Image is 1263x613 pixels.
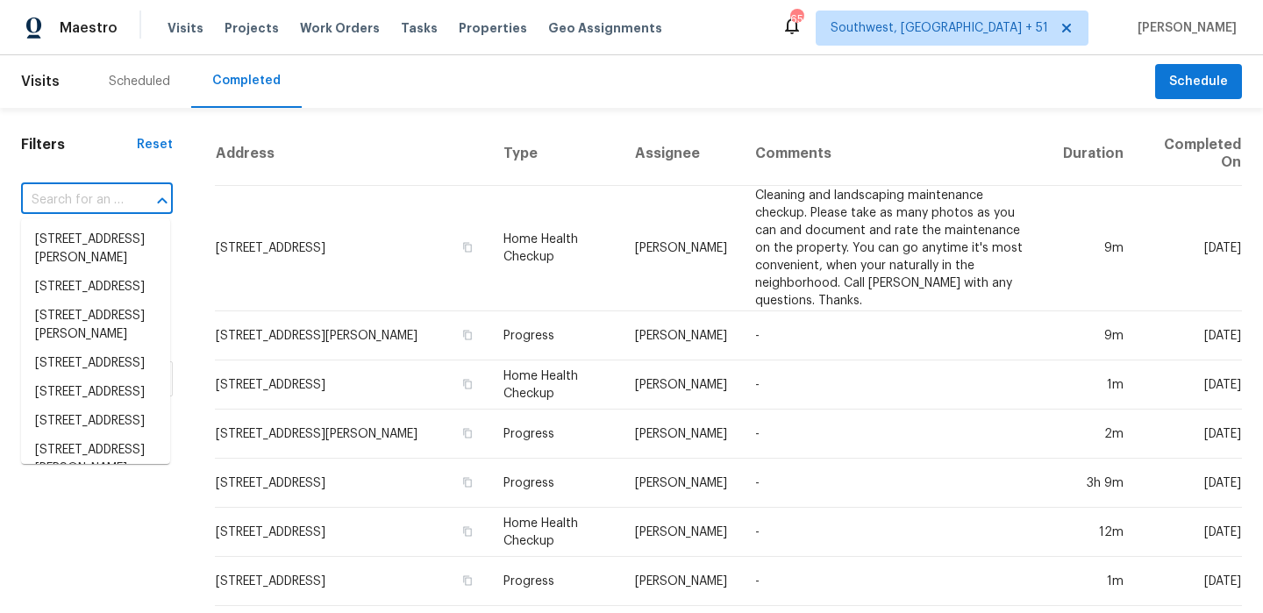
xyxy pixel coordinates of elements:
li: [STREET_ADDRESS][PERSON_NAME] [21,302,170,349]
button: Copy Address [460,425,475,441]
td: - [741,557,1049,606]
input: Search for an address... [21,187,124,214]
td: Progress [489,410,621,459]
div: Scheduled [109,73,170,90]
li: [STREET_ADDRESS] [21,407,170,436]
td: [DATE] [1138,508,1242,557]
span: Tasks [401,22,438,34]
td: Cleaning and landscaping maintenance checkup. Please take as many photos as you can and document ... [741,186,1049,311]
td: 2m [1049,410,1138,459]
td: 9m [1049,311,1138,360]
td: [STREET_ADDRESS] [215,508,489,557]
button: Copy Address [460,376,475,392]
td: [PERSON_NAME] [621,311,741,360]
td: - [741,311,1049,360]
td: [PERSON_NAME] [621,360,741,410]
td: [STREET_ADDRESS][PERSON_NAME] [215,410,489,459]
li: [STREET_ADDRESS] [21,378,170,407]
button: Copy Address [460,239,475,255]
td: Home Health Checkup [489,508,621,557]
button: Copy Address [460,327,475,343]
td: 3h 9m [1049,459,1138,508]
th: Completed On [1138,122,1242,186]
td: 1m [1049,360,1138,410]
li: [STREET_ADDRESS] [21,349,170,378]
span: Visits [21,62,60,101]
td: Progress [489,557,621,606]
span: Maestro [60,19,118,37]
th: Duration [1049,122,1138,186]
th: Assignee [621,122,741,186]
td: [DATE] [1138,410,1242,459]
button: Schedule [1155,64,1242,100]
td: [PERSON_NAME] [621,410,741,459]
td: - [741,459,1049,508]
td: - [741,360,1049,410]
span: Geo Assignments [548,19,662,37]
td: [STREET_ADDRESS] [215,557,489,606]
td: 9m [1049,186,1138,311]
div: Reset [137,136,173,153]
td: 12m [1049,508,1138,557]
span: Work Orders [300,19,380,37]
li: [STREET_ADDRESS][PERSON_NAME] [21,225,170,273]
td: [DATE] [1138,360,1242,410]
span: [PERSON_NAME] [1131,19,1237,37]
div: 655 [790,11,803,28]
th: Type [489,122,621,186]
td: - [741,508,1049,557]
button: Copy Address [460,524,475,539]
td: [DATE] [1138,557,1242,606]
td: [DATE] [1138,311,1242,360]
td: Progress [489,311,621,360]
span: Properties [459,19,527,37]
td: - [741,410,1049,459]
td: [PERSON_NAME] [621,186,741,311]
div: Completed [212,72,281,89]
td: [PERSON_NAME] [621,508,741,557]
button: Copy Address [460,474,475,490]
span: Projects [225,19,279,37]
th: Comments [741,122,1049,186]
td: Home Health Checkup [489,360,621,410]
td: [PERSON_NAME] [621,459,741,508]
td: [DATE] [1138,459,1242,508]
td: [STREET_ADDRESS] [215,186,489,311]
td: [PERSON_NAME] [621,557,741,606]
td: [STREET_ADDRESS] [215,360,489,410]
button: Close [150,189,175,213]
span: Visits [168,19,203,37]
span: Southwest, [GEOGRAPHIC_DATA] + 51 [831,19,1048,37]
td: Home Health Checkup [489,186,621,311]
li: [STREET_ADDRESS] [21,273,170,302]
button: Copy Address [460,573,475,588]
li: [STREET_ADDRESS][PERSON_NAME] [21,436,170,483]
td: [STREET_ADDRESS][PERSON_NAME] [215,311,489,360]
td: [STREET_ADDRESS] [215,459,489,508]
td: Progress [489,459,621,508]
span: Schedule [1169,71,1228,93]
td: 1m [1049,557,1138,606]
td: [DATE] [1138,186,1242,311]
h1: Filters [21,136,137,153]
th: Address [215,122,489,186]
